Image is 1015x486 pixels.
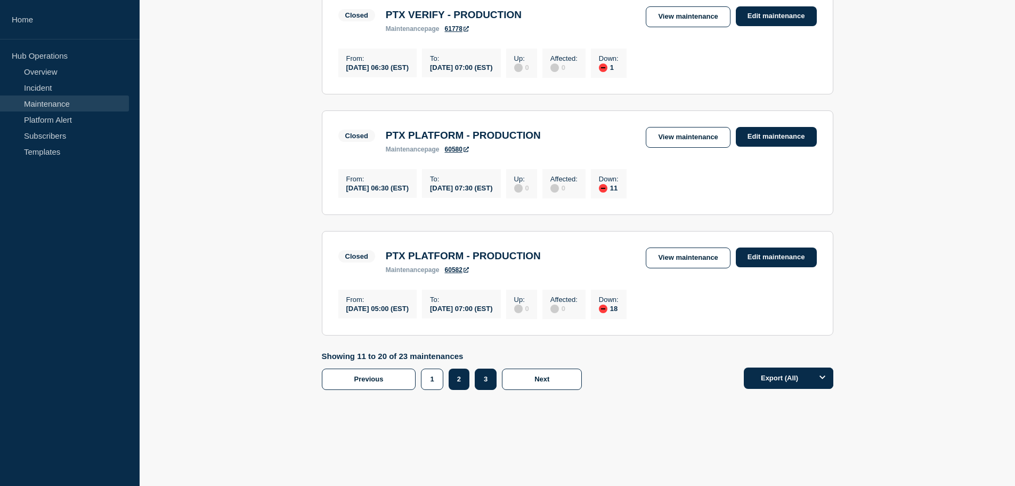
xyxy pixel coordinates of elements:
div: [DATE] 07:00 (EST) [430,62,493,71]
a: 60580 [445,146,469,153]
p: Affected : [550,54,578,62]
p: Affected : [550,175,578,183]
p: From : [346,175,409,183]
span: Previous [354,375,384,383]
button: Export (All) [744,368,833,389]
p: To : [430,175,493,183]
a: Edit maintenance [736,6,817,26]
div: disabled [514,63,523,72]
div: Closed [345,132,368,140]
div: 0 [514,183,529,193]
div: [DATE] 07:00 (EST) [430,304,493,313]
a: Edit maintenance [736,248,817,267]
a: View maintenance [646,248,730,268]
div: 0 [550,62,578,72]
button: Options [812,368,833,389]
p: Affected : [550,296,578,304]
div: 1 [599,62,619,72]
div: Closed [345,252,368,260]
p: page [386,25,440,33]
p: From : [346,54,409,62]
button: 1 [421,369,443,390]
p: page [386,266,440,274]
a: Edit maintenance [736,127,817,147]
span: maintenance [386,25,425,33]
span: Next [534,375,549,383]
div: disabled [514,184,523,193]
div: disabled [550,184,559,193]
div: [DATE] 06:30 (EST) [346,183,409,192]
p: Down : [599,296,619,304]
div: 0 [514,304,529,313]
h3: PTX PLATFORM - PRODUCTION [386,130,541,141]
div: disabled [550,305,559,313]
button: Next [502,369,582,390]
a: View maintenance [646,127,730,148]
div: 11 [599,183,619,193]
a: 61778 [445,25,469,33]
div: [DATE] 05:00 (EST) [346,304,409,313]
div: disabled [514,305,523,313]
p: Down : [599,54,619,62]
h3: PTX VERIFY - PRODUCTION [386,9,522,21]
div: down [599,63,607,72]
div: down [599,184,607,193]
div: 0 [550,183,578,193]
div: [DATE] 06:30 (EST) [346,62,409,71]
div: 0 [514,62,529,72]
a: 60582 [445,266,469,274]
p: Showing 11 to 20 of 23 maintenances [322,352,588,361]
button: 2 [449,369,469,390]
p: To : [430,296,493,304]
div: down [599,305,607,313]
p: page [386,146,440,153]
div: Closed [345,11,368,19]
h3: PTX PLATFORM - PRODUCTION [386,250,541,262]
p: From : [346,296,409,304]
p: Up : [514,54,529,62]
p: Down : [599,175,619,183]
div: 0 [550,304,578,313]
span: maintenance [386,146,425,153]
button: 3 [475,369,497,390]
p: Up : [514,175,529,183]
p: Up : [514,296,529,304]
span: maintenance [386,266,425,274]
div: disabled [550,63,559,72]
a: View maintenance [646,6,730,27]
p: To : [430,54,493,62]
button: Previous [322,369,416,390]
div: [DATE] 07:30 (EST) [430,183,493,192]
div: 18 [599,304,619,313]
